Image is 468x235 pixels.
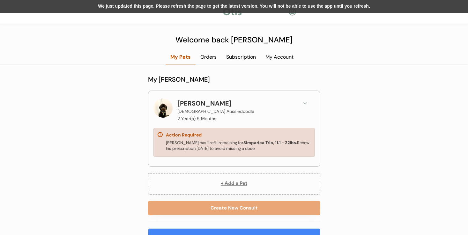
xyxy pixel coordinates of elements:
div: [PERSON_NAME] has 1 refill remaining for Renew his prescription [DATE] to avoid missing a dose. [166,140,311,151]
strong: Simparica Trio, 11.1 - 22lbs. [243,140,297,145]
button: + Add a Pet [148,173,320,195]
div: Action Required [166,132,202,138]
div: My [PERSON_NAME] [148,75,320,84]
div: My Pets [166,54,196,61]
button: Create New Consult [148,201,320,215]
div: [PERSON_NAME] [177,99,232,108]
div: My Account [261,54,298,61]
div: Orders [196,54,221,61]
div: Subscription [221,54,261,61]
p: 2 Year(s) 5 Months [177,116,216,121]
div: Welcome back [PERSON_NAME] [172,34,296,46]
div: [DEMOGRAPHIC_DATA] Aussiedoodle [177,108,254,115]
